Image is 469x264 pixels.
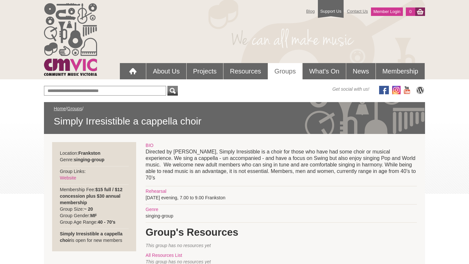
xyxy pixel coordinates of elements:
a: Groups [268,63,303,79]
img: icon-instagram.png [392,86,401,94]
img: cmvic_logo.png [44,3,97,76]
div: / / [54,105,415,127]
strong: Frankston [78,151,101,156]
a: What's On [303,63,346,79]
a: Resources [223,63,268,79]
strong: Simply Irresistible a cappella choir [60,231,122,243]
a: Groups [67,106,82,111]
strong: singing-group [74,157,105,162]
strong: $15 full / $12 concession plus $30 annual membership [60,187,122,205]
a: 0 [406,7,415,16]
p: Directed by [PERSON_NAME], Simply Irresistible is a choir for those who have had some choir or mu... [146,149,417,181]
a: Membership [376,63,425,79]
strong: ~ 20 [84,206,93,212]
a: News [346,63,376,79]
span: Simply Irresistible a cappella choir [54,115,415,127]
strong: MF [90,213,97,218]
a: About Us [146,63,186,79]
a: Website [60,175,76,180]
div: Genre [146,206,417,213]
a: Member Login [371,7,403,16]
div: All Resources List [146,252,417,258]
a: Home [54,106,66,111]
div: BIO [146,142,417,149]
div: Rehearsal [146,188,417,194]
a: Blog [303,6,318,17]
span: Get social with us! [332,86,369,92]
span: This group has no resources yet [146,243,211,248]
h1: Group's Resources [146,226,417,239]
a: Projects [187,63,223,79]
a: Contact Us [344,6,371,17]
div: Location: Genre: Group Links: Membership Fee: Group Size: Group Gender: Group Age Range: is open ... [52,142,136,251]
strong: 40 - 70's [98,219,116,225]
img: CMVic Blog [415,86,425,94]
